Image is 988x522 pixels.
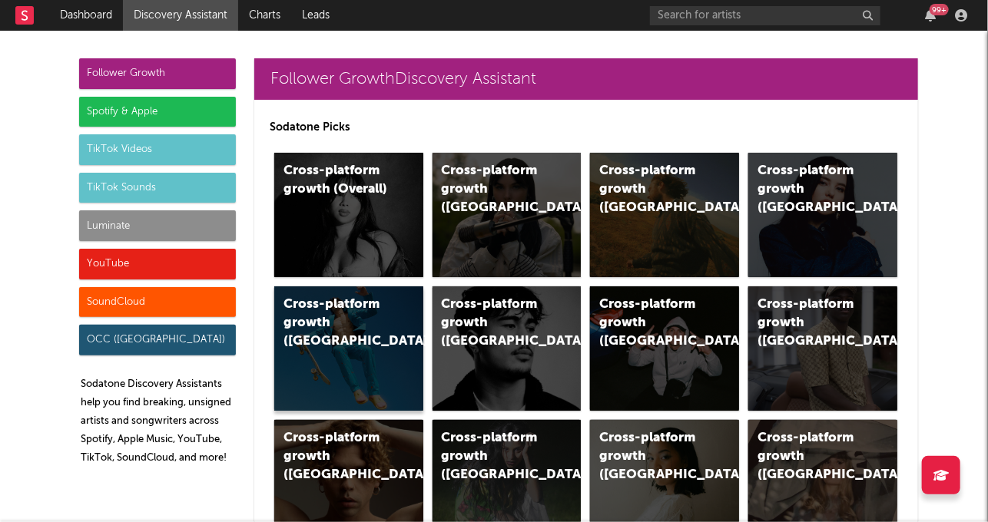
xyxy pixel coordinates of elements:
[433,286,582,411] a: Cross-platform growth ([GEOGRAPHIC_DATA])
[650,6,880,25] input: Search for artists
[433,153,582,277] a: Cross-platform growth ([GEOGRAPHIC_DATA])
[442,429,546,484] div: Cross-platform growth ([GEOGRAPHIC_DATA])
[590,286,739,411] a: Cross-platform growth ([GEOGRAPHIC_DATA]/GSA)
[599,162,704,217] div: Cross-platform growth ([GEOGRAPHIC_DATA])
[79,210,236,241] div: Luminate
[274,153,423,277] a: Cross-platform growth (Overall)
[79,173,236,203] div: TikTok Sounds
[599,429,704,484] div: Cross-platform growth ([GEOGRAPHIC_DATA])
[79,325,236,355] div: OCC ([GEOGRAPHIC_DATA])
[599,296,704,351] div: Cross-platform growth ([GEOGRAPHIC_DATA]/GSA)
[270,118,903,137] p: Sodatone Picks
[274,286,423,411] a: Cross-platform growth ([GEOGRAPHIC_DATA])
[79,249,236,279] div: YouTube
[283,162,388,199] div: Cross-platform growth (Overall)
[283,429,388,484] div: Cross-platform growth ([GEOGRAPHIC_DATA])
[442,296,546,351] div: Cross-platform growth ([GEOGRAPHIC_DATA])
[79,97,236,127] div: Spotify & Apple
[442,162,546,217] div: Cross-platform growth ([GEOGRAPHIC_DATA])
[748,153,897,277] a: Cross-platform growth ([GEOGRAPHIC_DATA])
[758,429,862,484] div: Cross-platform growth ([GEOGRAPHIC_DATA])
[79,287,236,318] div: SoundCloud
[79,134,236,165] div: TikTok Videos
[590,153,739,277] a: Cross-platform growth ([GEOGRAPHIC_DATA])
[748,286,897,411] a: Cross-platform growth ([GEOGRAPHIC_DATA])
[758,162,862,217] div: Cross-platform growth ([GEOGRAPHIC_DATA])
[930,4,949,15] div: 99 +
[254,58,918,100] a: Follower GrowthDiscovery Assistant
[283,296,388,351] div: Cross-platform growth ([GEOGRAPHIC_DATA])
[758,296,862,351] div: Cross-platform growth ([GEOGRAPHIC_DATA])
[81,375,236,467] p: Sodatone Discovery Assistants help you find breaking, unsigned artists and songwriters across Spo...
[79,58,236,89] div: Follower Growth
[925,9,936,21] button: 99+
